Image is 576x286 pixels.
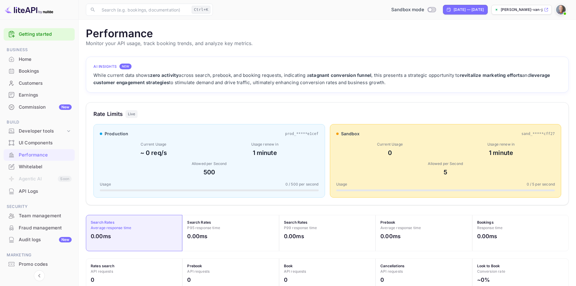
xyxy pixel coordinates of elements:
div: Home [19,56,72,63]
span: API requests [380,269,403,274]
div: 5 [336,168,555,177]
span: 0 / 5 per second [527,182,555,187]
div: Current Usage [100,142,207,147]
span: Marketing [4,252,75,258]
span: Build [4,119,75,126]
a: Performance [4,149,75,160]
h2: 0.00ms [380,232,401,240]
a: Whitelabel [4,161,75,172]
div: Developer tools [4,126,75,136]
a: Audit logsNew [4,234,75,245]
strong: stagnant conversion funnel [309,72,371,78]
span: Average response time [380,225,421,230]
strong: Prebook [187,264,202,268]
div: Performance [19,152,72,159]
a: Bookings [4,65,75,77]
div: NEW [119,64,132,69]
h1: Performance [86,27,569,40]
span: Usage [100,182,111,187]
div: Whitelabel [4,161,75,173]
div: Audit logs [19,236,72,243]
span: Response time [477,225,503,230]
span: P99 response time [284,225,317,230]
h2: 0.00ms [187,232,207,240]
div: Bookings [4,65,75,77]
h2: 0 [187,276,191,284]
div: Commission [19,104,72,111]
div: CommissionNew [4,101,75,113]
a: Home [4,54,75,65]
h3: Rate Limits [93,110,123,118]
a: API Logs [4,186,75,197]
h4: AI Insights [93,64,117,69]
div: Allowed per Second [100,161,319,166]
div: 0 [336,148,444,157]
div: [DATE] — [DATE] [454,7,484,12]
div: Promo codes [4,258,75,270]
a: Customers [4,77,75,89]
div: ~ 0 req/s [100,148,207,157]
a: UI Components [4,137,75,148]
div: Live [125,110,138,118]
div: UI Components [4,137,75,149]
strong: Cancellations [380,264,405,268]
div: Performance [4,149,75,161]
span: production [105,130,129,137]
div: 1 minute [447,148,555,157]
div: While current data shows across search, prebook, and booking requests, indicating a , this presen... [93,72,561,86]
span: Usage [336,182,347,187]
img: Neville van Jaarsveld [556,5,566,15]
input: Search (e.g. bookings, documentation) [98,4,189,16]
span: sandbox [341,130,360,137]
h2: 0 [91,276,94,284]
strong: revitalize marketing efforts [460,72,522,78]
a: Team management [4,210,75,221]
div: Usage renew in [447,142,555,147]
div: Promo codes [19,261,72,268]
span: API requests [187,269,210,274]
div: Usage renew in [211,142,319,147]
a: Earnings [4,89,75,100]
span: Conversion rate [477,269,505,274]
p: [PERSON_NAME]-van-jaarsveld-... [501,7,543,12]
strong: Search Rates [187,220,211,225]
h2: 0 [380,276,384,284]
span: Business [4,47,75,53]
div: New [59,104,72,110]
div: UI Components [19,140,72,146]
div: Fraud management [4,222,75,234]
a: Fraud management [4,222,75,233]
a: Promo codes [4,258,75,270]
span: Security [4,203,75,210]
button: Collapse navigation [34,270,45,281]
span: API requests [284,269,306,274]
div: 500 [100,168,319,177]
div: API Logs [19,188,72,195]
h2: 0.00ms [284,232,304,240]
a: CommissionNew [4,101,75,113]
h2: ~0% [477,276,490,284]
div: Whitelabel [19,163,72,170]
div: Ctrl+K [192,6,210,14]
div: Team management [19,212,72,219]
strong: zero activity [150,72,179,78]
div: Current Usage [336,142,444,147]
a: Getting started [19,31,72,38]
div: Switch to Production mode [389,6,438,13]
div: Team management [4,210,75,222]
strong: Book [284,264,293,268]
h2: 0 [284,276,288,284]
img: LiteAPI logo [5,5,53,15]
div: Fraud management [19,225,72,232]
span: 0 / 500 per second [285,182,319,187]
h2: 0.00ms [477,232,497,240]
strong: Rates search [91,264,114,268]
div: Allowed per Second [336,161,555,166]
strong: Bookings [477,220,494,225]
div: Getting started [4,28,75,41]
div: Bookings [19,68,72,75]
